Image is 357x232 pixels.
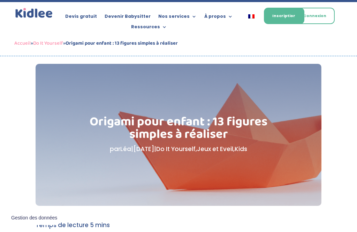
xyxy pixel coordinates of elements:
[295,8,335,24] a: Connexion
[11,215,57,221] span: Gestion des données
[235,145,247,153] a: Kids
[264,8,304,24] a: Inscription
[67,144,289,154] p: par | | , ,
[65,14,97,22] a: Devis gratuit
[248,14,255,18] img: Français
[14,7,54,19] a: Kidlee Logo
[197,145,233,153] a: Jeux et Eveil
[133,145,154,153] span: [DATE]
[105,14,151,22] a: Devenir Babysitter
[131,24,167,32] a: Ressources
[156,145,196,153] a: Do It Yourself
[66,39,178,47] strong: Origami pour enfant : 13 figures simples à réaliser
[120,145,131,153] a: Léa
[158,14,197,22] a: Nos services
[204,14,233,22] a: À propos
[67,115,289,144] h1: Origami pour enfant : 13 figures simples à réaliser
[14,7,54,19] img: logo_kidlee_bleu
[7,211,61,225] button: Gestion des données
[33,39,63,47] a: Do It Yourself
[14,39,31,47] a: Accueil
[14,39,178,47] span: » »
